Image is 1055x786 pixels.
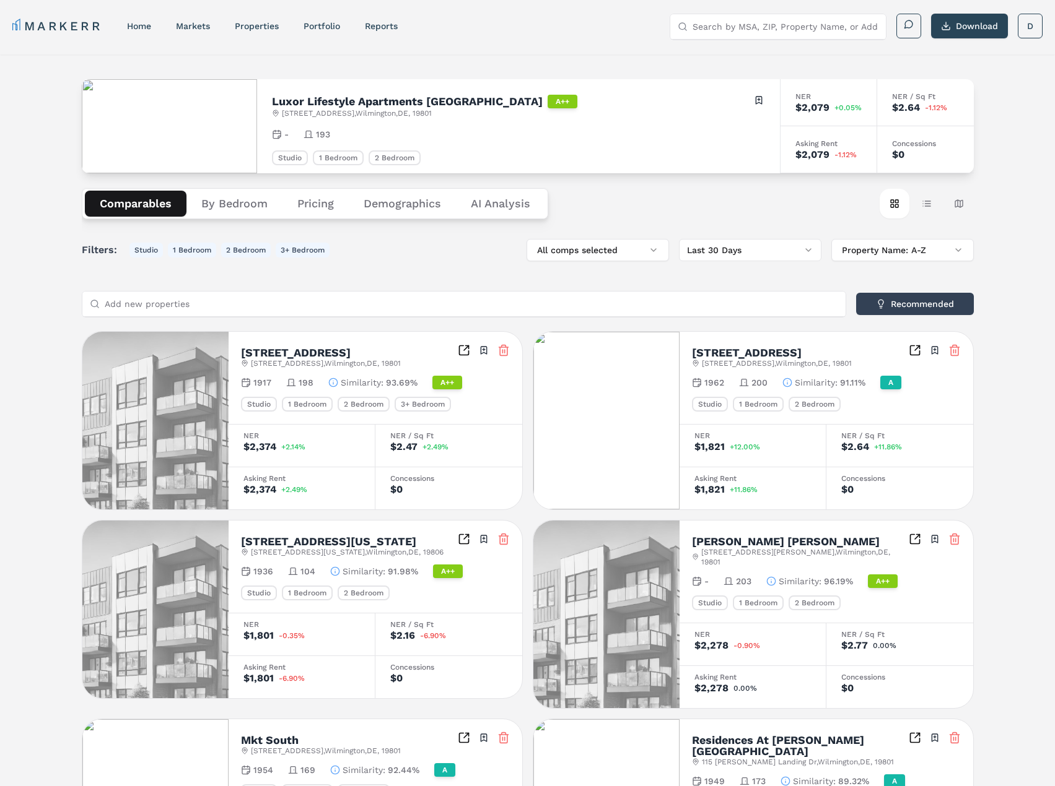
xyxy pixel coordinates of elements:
[789,595,841,610] div: 2 Bedroom
[694,673,811,681] div: Asking Rent
[751,376,768,389] span: 200
[704,376,724,389] span: 1962
[692,595,728,610] div: Studio
[241,585,277,600] div: Studio
[243,631,274,641] div: $1,801
[300,764,315,776] span: 169
[458,344,470,356] a: Inspect Comparables
[841,432,958,439] div: NER / Sq Ft
[390,432,507,439] div: NER / Sq Ft
[694,432,811,439] div: NER
[390,621,507,628] div: NER / Sq Ft
[925,104,947,111] span: -1.12%
[299,376,313,389] span: 198
[892,93,959,100] div: NER / Sq Ft
[390,631,415,641] div: $2.16
[694,485,725,494] div: $1,821
[282,585,333,600] div: 1 Bedroom
[692,735,909,757] h2: Residences At [PERSON_NAME][GEOGRAPHIC_DATA]
[304,21,340,31] a: Portfolio
[909,344,921,356] a: Inspect Comparables
[730,443,760,451] span: +12.00%
[1027,20,1033,32] span: D
[221,243,271,257] button: 2 Bedroom
[105,292,838,316] input: Add new properties
[733,642,760,649] span: -0.90%
[701,547,908,567] span: [STREET_ADDRESS][PERSON_NAME] , Wilmington , DE , 19801
[395,397,451,412] div: 3+ Bedroom
[390,442,418,452] div: $2.47
[693,14,878,39] input: Search by MSA, ZIP, Property Name, or Address
[702,757,894,767] span: 115 [PERSON_NAME] Landing Dr , Wilmington , DE , 19801
[390,475,507,482] div: Concessions
[730,486,758,493] span: +11.86%
[186,191,282,217] button: By Bedroom
[313,150,364,165] div: 1 Bedroom
[279,632,305,639] span: -0.35%
[779,575,821,587] span: Similarity :
[795,150,830,160] div: $2,079
[253,764,273,776] span: 1954
[909,732,921,744] a: Inspect Comparables
[841,631,958,638] div: NER / Sq Ft
[694,475,811,482] div: Asking Rent
[243,621,360,628] div: NER
[282,108,432,118] span: [STREET_ADDRESS] , Wilmington , DE , 19801
[388,764,419,776] span: 92.44%
[243,663,360,671] div: Asking Rent
[458,732,470,744] a: Inspect Comparables
[279,675,305,682] span: -6.90%
[341,376,383,389] span: Similarity :
[272,96,543,107] h2: Luxor Lifestyle Apartments [GEOGRAPHIC_DATA]
[433,564,463,578] div: A++
[694,631,811,638] div: NER
[873,642,896,649] span: 0.00%
[343,565,385,577] span: Similarity :
[824,575,853,587] span: 96.19%
[733,397,784,412] div: 1 Bedroom
[281,486,307,493] span: +2.49%
[834,151,857,158] span: -1.12%
[694,683,729,693] div: $2,278
[692,347,802,358] h2: [STREET_ADDRESS]
[349,191,456,217] button: Demographics
[243,475,360,482] div: Asking Rent
[694,442,725,452] div: $1,821
[795,376,838,389] span: Similarity :
[733,595,784,610] div: 1 Bedroom
[390,663,507,671] div: Concessions
[527,239,669,261] button: All comps selected
[12,17,102,35] a: MARKERR
[253,565,273,577] span: 1936
[241,536,416,547] h2: [STREET_ADDRESS][US_STATE]
[841,641,868,650] div: $2.77
[369,150,421,165] div: 2 Bedroom
[243,432,360,439] div: NER
[235,21,279,31] a: properties
[243,673,274,683] div: $1,801
[343,764,385,776] span: Similarity :
[420,632,446,639] span: -6.90%
[733,685,757,692] span: 0.00%
[692,397,728,412] div: Studio
[702,358,852,368] span: [STREET_ADDRESS] , Wilmington , DE , 19801
[82,243,125,257] span: Filters:
[795,103,830,113] div: $2,079
[841,683,854,693] div: $0
[880,376,901,389] div: A
[909,533,921,545] a: Inspect Comparables
[241,735,299,746] h2: Mkt South
[892,150,904,160] div: $0
[795,93,862,100] div: NER
[127,21,151,31] a: home
[300,565,315,577] span: 104
[856,293,974,315] button: Recommended
[456,191,545,217] button: AI Analysis
[390,485,403,494] div: $0
[841,442,869,452] div: $2.64
[548,95,577,108] div: A++
[458,533,470,545] a: Inspect Comparables
[365,21,398,31] a: reports
[390,673,403,683] div: $0
[434,763,455,777] div: A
